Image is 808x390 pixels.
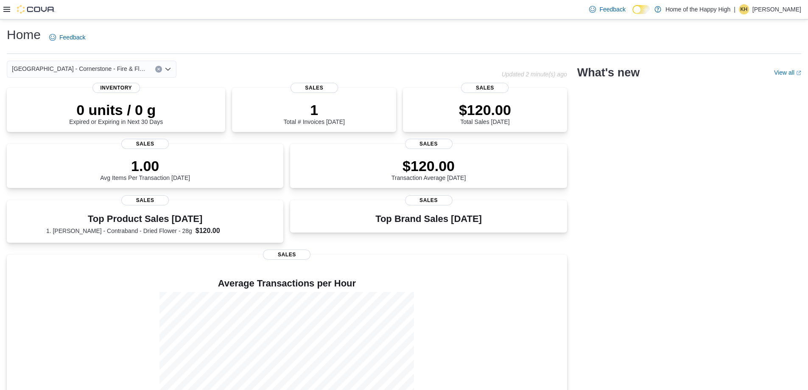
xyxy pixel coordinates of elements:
[734,4,735,14] p: |
[46,227,192,235] dt: 1. [PERSON_NAME] - Contraband - Dried Flower - 28g
[577,66,640,79] h2: What's new
[14,278,560,289] h4: Average Transactions per Hour
[632,5,650,14] input: Dark Mode
[92,83,140,93] span: Inventory
[391,157,466,174] p: $120.00
[284,101,345,125] div: Total # Invoices [DATE]
[155,66,162,73] button: Clear input
[375,214,482,224] h3: Top Brand Sales [DATE]
[665,4,730,14] p: Home of the Happy High
[459,101,511,125] div: Total Sales [DATE]
[599,5,625,14] span: Feedback
[100,157,190,174] p: 1.00
[739,4,749,14] div: Katrina Huhtala
[59,33,85,42] span: Feedback
[7,26,41,43] h1: Home
[12,64,147,74] span: [GEOGRAPHIC_DATA] - Cornerstone - Fire & Flower
[46,29,89,46] a: Feedback
[752,4,801,14] p: [PERSON_NAME]
[263,250,310,260] span: Sales
[502,71,567,78] p: Updated 2 minute(s) ago
[284,101,345,118] p: 1
[461,83,509,93] span: Sales
[405,139,453,149] span: Sales
[69,101,163,118] p: 0 units / 0 g
[459,101,511,118] p: $120.00
[69,101,163,125] div: Expired or Expiring in Next 30 Days
[17,5,55,14] img: Cova
[100,157,190,181] div: Avg Items Per Transaction [DATE]
[405,195,453,205] span: Sales
[391,157,466,181] div: Transaction Average [DATE]
[165,66,171,73] button: Open list of options
[741,4,748,14] span: KH
[291,83,338,93] span: Sales
[796,70,801,76] svg: External link
[121,195,169,205] span: Sales
[121,139,169,149] span: Sales
[196,226,244,236] dd: $120.00
[46,214,244,224] h3: Top Product Sales [DATE]
[774,69,801,76] a: View allExternal link
[586,1,629,18] a: Feedback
